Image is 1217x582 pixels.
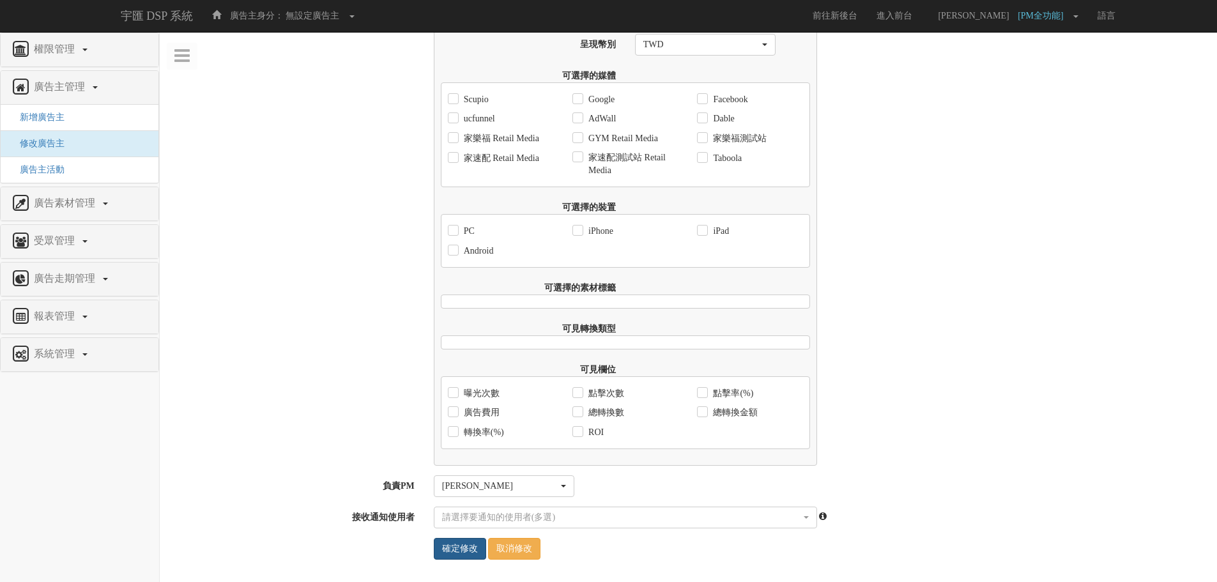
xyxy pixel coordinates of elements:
a: 廣告主活動 [10,165,65,174]
label: 呈現幣別 [431,34,625,51]
a: 系統管理 [10,344,149,365]
div: [PERSON_NAME] [442,480,558,493]
label: Android [461,245,494,257]
label: Taboola [710,152,742,165]
label: 可選擇的媒體 [431,65,625,82]
label: 接收通知使用者 [160,507,424,524]
button: Nothing selected [434,507,817,528]
span: 報表管理 [31,310,81,321]
label: 點擊次數 [585,387,624,400]
label: 家速配測試站 Retail Media [585,151,678,177]
span: 無設定廣告主 [286,11,339,20]
button: 陳力維 [434,475,574,497]
a: 廣告走期管理 [10,269,149,289]
span: 權限管理 [31,43,81,54]
label: ucfunnel [461,112,495,125]
span: 廣告走期管理 [31,273,102,284]
label: 可選擇的裝置 [431,197,625,214]
label: AdWall [585,112,616,125]
a: 修改廣告主 [10,139,65,148]
label: 家樂福 Retail Media [461,132,539,145]
label: 轉換率(%) [461,426,504,439]
label: ROI [585,426,604,439]
a: 權限管理 [10,40,149,60]
label: PC [461,225,475,238]
div: TWD [643,38,760,51]
label: 可見欄位 [431,359,625,376]
label: 負責PM [160,475,424,493]
label: Dable [710,112,734,125]
a: 廣告素材管理 [10,194,149,214]
input: 確定修改 [434,538,486,560]
label: 家樂福測試站 [710,132,767,145]
a: 報表管理 [10,307,149,327]
a: 新增廣告主 [10,112,65,122]
label: 家速配 Retail Media [461,152,539,165]
label: iPhone [585,225,613,238]
span: 廣告素材管理 [31,197,102,208]
span: [PM全功能] [1018,11,1070,20]
span: [PERSON_NAME] [931,11,1015,20]
div: 請選擇要通知的使用者(多選) [442,511,801,524]
label: Scupio [461,93,489,106]
label: iPad [710,225,729,238]
label: Facebook [710,93,747,106]
label: 可見轉換類型 [431,318,625,335]
label: 曝光次數 [461,387,500,400]
span: 廣告主管理 [31,81,91,92]
a: 廣告主管理 [10,77,149,98]
label: 總轉換數 [585,406,624,419]
a: 取消修改 [488,538,540,560]
a: 受眾管理 [10,231,149,252]
label: GYM Retail Media [585,132,658,145]
label: 點擊率(%) [710,387,753,400]
label: 可選擇的素材標籤 [431,277,625,295]
label: 總轉換金額 [710,406,758,419]
label: Google [585,93,615,106]
button: TWD [635,34,776,56]
span: 系統管理 [31,348,81,359]
label: 廣告費用 [461,406,500,419]
span: 廣告主身分： [230,11,284,20]
span: 受眾管理 [31,235,81,246]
